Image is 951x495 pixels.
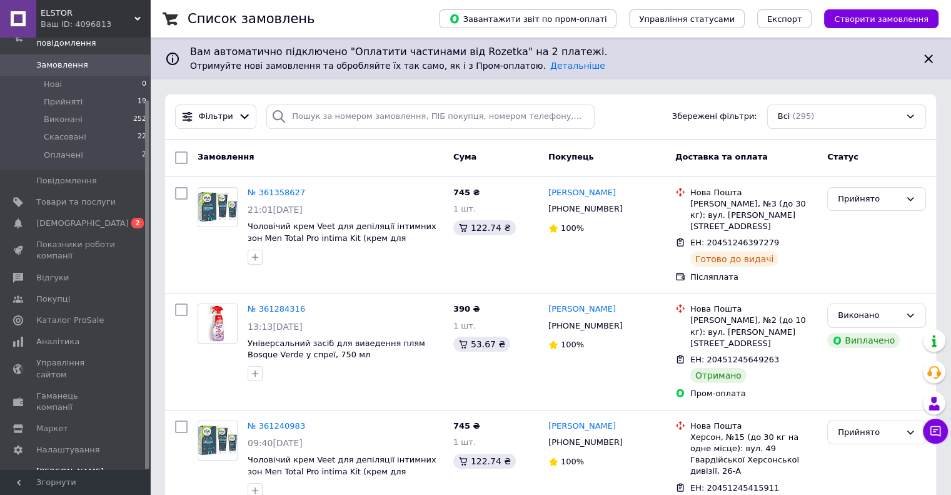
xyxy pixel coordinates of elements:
div: 122.74 ₴ [453,220,516,235]
div: [PERSON_NAME], №2 (до 10 кг): вул. [PERSON_NAME][STREET_ADDRESS] [690,315,817,349]
span: 100% [561,340,584,349]
span: 19 [138,96,146,108]
a: Фото товару [198,304,238,344]
span: 1 шт. [453,437,476,447]
a: № 361240983 [248,421,305,431]
span: ЕН: 20451245415911 [690,483,779,492]
span: Аналітика [36,336,79,347]
span: Вам автоматично підключено "Оплатити частинами від Rozetka" на 2 платежі. [190,45,911,59]
a: Фото товару [198,421,238,461]
span: Замовлення [198,152,254,161]
span: Управління статусами [639,14,735,24]
span: 100% [561,223,584,233]
span: Прийняті [44,96,83,108]
span: 390 ₴ [453,304,480,314]
span: Управління сайтом [36,357,116,380]
div: Херсон, №15 (до 30 кг на одне місце): вул. 49 Гвардійської Херсонської дивізії, 26-А [690,432,817,477]
span: Фільтри [199,111,233,123]
a: Фото товару [198,187,238,227]
span: 252 [133,114,146,125]
div: Готово до видачі [690,252,779,267]
span: ELSTOR [41,8,134,19]
span: 21:01[DATE] [248,205,303,215]
span: Нові [44,79,62,90]
span: 22 [138,131,146,143]
div: Пром-оплата [690,388,817,399]
button: Управління статусами [629,9,745,28]
div: [PHONE_NUMBER] [546,201,625,217]
span: Отримуйте нові замовлення та обробляйте їх так само, як і з Пром-оплатою. [190,61,605,71]
span: 1 шт. [453,204,476,213]
span: 2 [131,218,144,228]
span: Відгуки [36,272,69,283]
span: 1 шт. [453,321,476,330]
span: Повідомлення [36,175,97,186]
img: Фото товару [198,426,237,455]
button: Завантажити звіт по пром-оплаті [439,9,616,28]
span: ЕН: 20451245649263 [690,355,779,364]
a: № 361358627 [248,188,305,197]
span: Всі [778,111,790,123]
div: 53.67 ₴ [453,337,510,352]
span: Виконані [44,114,83,125]
span: Каталог ProSale [36,315,104,326]
span: Показники роботи компанії [36,239,116,262]
img: Фото товару [198,192,237,222]
span: Експорт [767,14,802,24]
a: Універсальний засіб для виведення плям Bosque Verde у спреї, 750 мл [248,339,425,360]
div: Прийнято [838,193,900,206]
span: 100% [561,457,584,466]
span: (295) [792,111,814,121]
span: ЕН: 20451246397279 [690,238,779,247]
span: Замовлення та повідомлення [36,26,150,49]
span: Покупці [36,293,70,305]
a: [PERSON_NAME] [548,304,616,315]
div: Прийнято [838,426,900,439]
div: [PHONE_NUMBER] [546,318,625,334]
span: Товари та послуги [36,196,116,208]
div: Нова Пошта [690,187,817,198]
span: Завантажити звіт по пром-оплаті [449,13,606,24]
span: Скасовані [44,131,86,143]
span: Cума [453,152,476,161]
span: Створити замовлення [834,14,928,24]
span: Оплачені [44,150,83,161]
div: Виплачено [827,333,900,348]
a: № 361284316 [248,304,305,314]
span: 13:13[DATE] [248,322,303,332]
span: [DEMOGRAPHIC_DATA] [36,218,129,229]
span: Налаштування [36,444,100,456]
a: [PERSON_NAME] [548,421,616,432]
a: Чоловічий крем Veet для депіляції інтимних зон Men Total Pro intima Kit (крем для видалення волос... [248,222,436,254]
div: [PERSON_NAME], №3 (до 30 кг): вул. [PERSON_NAME][STREET_ADDRESS] [690,198,817,233]
img: Фото товару [203,304,233,343]
h1: Список замовлень [188,11,314,26]
span: Гаманець компанії [36,390,116,413]
span: Збережені фільтри: [672,111,757,123]
div: Нова Пошта [690,421,817,432]
div: 122.74 ₴ [453,454,516,469]
span: 09:40[DATE] [248,438,303,448]
span: 745 ₴ [453,421,480,431]
span: Покупець [548,152,594,161]
button: Чат з покупцем [923,419,948,444]
div: Отримано [690,368,747,383]
span: Маркет [36,423,68,434]
a: Створити замовлення [812,14,938,23]
div: Нова Пошта [690,304,817,315]
span: 2 [142,150,146,161]
div: Післяплата [690,272,817,283]
div: Виконано [838,309,900,322]
span: Замовлення [36,59,88,71]
input: Пошук за номером замовлення, ПІБ покупця, номером телефону, Email, номером накладної [266,105,595,129]
div: [PHONE_NUMBER] [546,434,625,451]
span: 0 [142,79,146,90]
span: Чоловічий крем Veet для депіляції інтимних зон Men Total Pro intima Kit (крем для видалення волос... [248,455,436,487]
button: Експорт [757,9,812,28]
span: Статус [827,152,858,161]
a: Детальніше [550,61,605,71]
span: Доставка та оплата [675,152,768,161]
button: Створити замовлення [824,9,938,28]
